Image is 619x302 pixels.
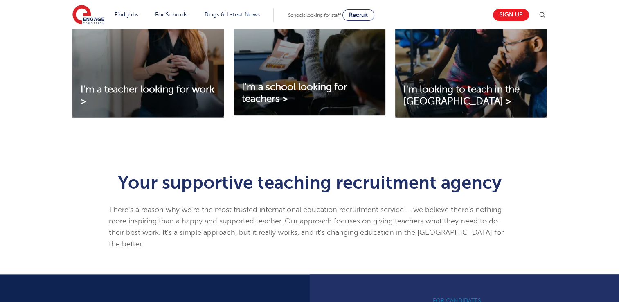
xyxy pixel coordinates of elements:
span: Schools looking for staff [288,12,341,18]
a: For Schools [155,11,187,18]
a: Sign up [493,9,529,21]
h1: Your supportive teaching recruitment agency [109,174,510,192]
span: There’s a reason why we’re the most trusted international education recruitment service – we beli... [109,205,504,248]
a: I'm looking to teach in the [GEOGRAPHIC_DATA] > [395,84,547,108]
a: I'm a school looking for teachers > [234,81,385,105]
img: Engage Education [72,5,104,25]
a: I'm a teacher looking for work > [72,84,224,108]
a: Find jobs [115,11,139,18]
span: I'm looking to teach in the [GEOGRAPHIC_DATA] > [403,84,520,107]
a: Blogs & Latest News [205,11,260,18]
span: I'm a school looking for teachers > [242,81,347,104]
span: I'm a teacher looking for work > [81,84,214,107]
a: Recruit [342,9,374,21]
span: Recruit [349,12,368,18]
